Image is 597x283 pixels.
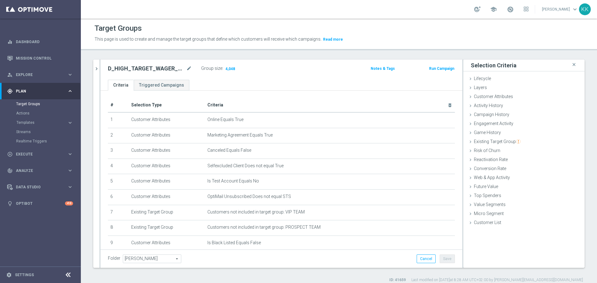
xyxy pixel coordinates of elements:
span: This page is used to create and manage the target groups that define which customers will receive... [95,37,322,42]
th: Selection Type [129,98,205,112]
span: school [490,6,497,13]
span: Marketing Agreement Equals True [207,133,273,138]
span: Customers not included in target group: VIP TEAM [207,209,305,215]
i: lightbulb [7,201,13,206]
a: Settings [15,273,34,277]
button: track_changes Analyze keyboard_arrow_right [7,168,73,173]
a: Target Groups [16,101,65,106]
h1: Target Groups [95,24,142,33]
i: play_circle_outline [7,151,13,157]
span: Canceled Equals False [207,148,251,153]
button: Data Studio keyboard_arrow_right [7,185,73,190]
label: Folder [108,256,120,261]
div: Mission Control [7,50,73,66]
th: # [108,98,129,112]
label: ID: 41659 [389,277,406,283]
div: Analyze [7,168,67,173]
button: chevron_right [93,60,99,78]
i: keyboard_arrow_right [67,184,73,190]
button: Notes & Tags [370,65,396,72]
div: KK [579,3,591,15]
span: Is Black Listed Equals False [207,240,261,245]
button: Run Campaign [428,65,455,72]
a: Streams [16,129,65,134]
a: Realtime Triggers [16,139,65,144]
div: Templates [16,118,80,127]
td: Customer Attributes [129,174,205,190]
span: Value Segments [474,202,506,207]
button: person_search Explore keyboard_arrow_right [7,72,73,77]
td: 5 [108,174,129,190]
span: Analyze [16,169,67,173]
span: Explore [16,73,67,77]
label: Last modified on [DATE] at 8:28 AM UTC+02:00 by [PERSON_NAME][EMAIL_ADDRESS][DOMAIN_NAME] [411,277,583,283]
i: mode_edit [186,65,192,72]
button: lightbulb Optibot +10 [7,201,73,206]
span: Customer Attributes [474,94,513,99]
td: Existing Target Group [129,205,205,220]
div: Data Studio [7,184,67,190]
div: gps_fixed Plan keyboard_arrow_right [7,89,73,94]
i: keyboard_arrow_right [67,72,73,78]
span: Customers not included in target group: PROSPECT TEAM [207,225,321,230]
span: Micro Segment [474,211,504,216]
td: 3 [108,143,129,159]
div: Plan [7,88,67,94]
span: Campaign History [474,112,509,117]
button: Save [440,254,455,263]
div: Actions [16,109,80,118]
span: Is Test Account Equals No [207,178,259,184]
span: Activity History [474,103,503,108]
span: Risk of Churn [474,148,500,153]
a: Actions [16,111,65,116]
div: Streams [16,127,80,137]
td: Customer Attributes [129,189,205,205]
i: keyboard_arrow_right [67,88,73,94]
td: Customer Attributes [129,159,205,174]
i: close [571,61,577,69]
a: [PERSON_NAME]keyboard_arrow_down [541,5,579,14]
i: person_search [7,72,13,78]
a: Triggered Campaigns [134,80,189,91]
span: Plan [16,89,67,93]
i: chevron_right [94,66,99,72]
span: Conversion Rate [474,166,506,171]
button: Cancel [417,254,436,263]
i: gps_fixed [7,88,13,94]
i: keyboard_arrow_right [67,168,73,173]
div: Templates [16,121,67,124]
span: Future Value [474,184,498,189]
div: Dashboard [7,34,73,50]
i: delete_forever [447,103,452,108]
div: Execute [7,151,67,157]
td: Customer Attributes [129,143,205,159]
span: Templates [16,121,61,124]
span: Selfexcluded Client Does not equal True [207,163,284,168]
a: Dashboard [16,34,73,50]
div: Realtime Triggers [16,137,80,146]
button: Mission Control [7,56,73,61]
span: Execute [16,152,67,156]
span: Reactivation Rate [474,157,508,162]
div: Explore [7,72,67,78]
span: Web & App Activity [474,175,510,180]
h2: D_HIGH_TARGET_WAGER_50% do 500 PLN_LW_171025 [108,65,185,72]
div: Target Groups [16,99,80,109]
a: Optibot [16,195,65,212]
button: Templates keyboard_arrow_right [16,120,73,125]
button: equalizer Dashboard [7,39,73,44]
i: track_changes [7,168,13,173]
button: play_circle_outline Execute keyboard_arrow_right [7,152,73,157]
i: equalizer [7,39,13,45]
span: Customer List [474,220,501,225]
div: Optibot [7,195,73,212]
td: 4 [108,159,129,174]
label: Group size [201,66,222,71]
